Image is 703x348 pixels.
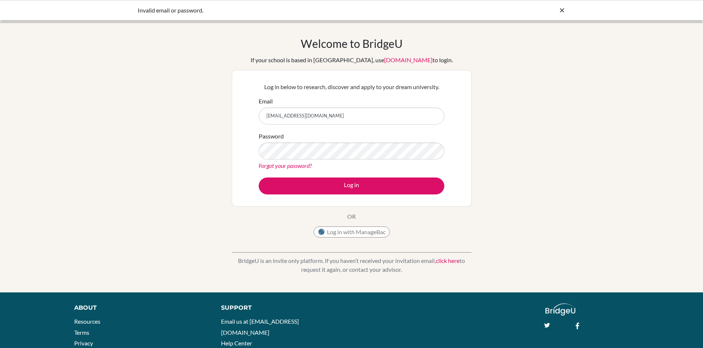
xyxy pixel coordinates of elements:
[138,6,455,15] div: Invalid email or password.
[301,37,403,50] h1: Welcome to BridgeU
[232,256,472,274] p: BridgeU is an invite only platform. If you haven’t received your invitation email, to request it ...
[74,329,89,336] a: Terms
[259,97,273,106] label: Email
[259,132,284,141] label: Password
[259,82,444,91] p: Log in below to research, discover and apply to your dream university.
[314,226,390,238] button: Log in with ManageBac
[221,340,252,347] a: Help Center
[545,303,575,316] img: logo_white@2x-f4f0deed5e89b7ecb1c2cc34c3e3d731f90f0f143d5ea2071677605dd97b5244.png
[74,318,100,325] a: Resources
[74,303,204,312] div: About
[384,56,433,63] a: [DOMAIN_NAME]
[251,56,453,64] div: If your school is based in [GEOGRAPHIC_DATA], use to login.
[221,303,343,312] div: Support
[347,212,356,221] p: OR
[221,318,299,336] a: Email us at [EMAIL_ADDRESS][DOMAIN_NAME]
[259,177,444,194] button: Log in
[436,257,459,264] a: click here
[74,340,93,347] a: Privacy
[259,162,312,169] a: Forgot your password?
